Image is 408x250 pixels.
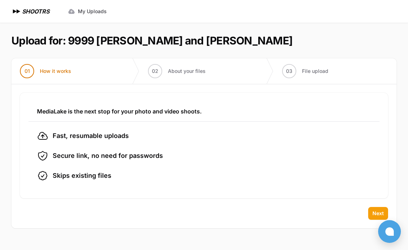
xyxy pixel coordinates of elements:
span: 03 [286,68,292,75]
span: Skips existing files [53,171,111,181]
span: File upload [302,68,328,75]
span: 01 [25,68,30,75]
a: My Uploads [64,5,111,18]
span: 02 [152,68,158,75]
span: How it works [40,68,71,75]
button: 02 About your files [139,58,214,84]
span: Fast, resumable uploads [53,131,129,141]
button: 01 How it works [11,58,80,84]
span: My Uploads [78,8,107,15]
button: 03 File upload [274,58,337,84]
span: Secure link, no need for passwords [53,151,163,161]
span: About your files [168,68,206,75]
button: Next [368,207,388,220]
button: Open chat window [378,220,401,243]
h1: Upload for: 9999 [PERSON_NAME] and [PERSON_NAME] [11,34,292,47]
a: SHOOTRS SHOOTRS [11,7,49,16]
h1: SHOOTRS [22,7,49,16]
img: SHOOTRS [11,7,22,16]
span: Next [372,210,384,217]
h3: MediaLake is the next stop for your photo and video shoots. [37,107,371,116]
